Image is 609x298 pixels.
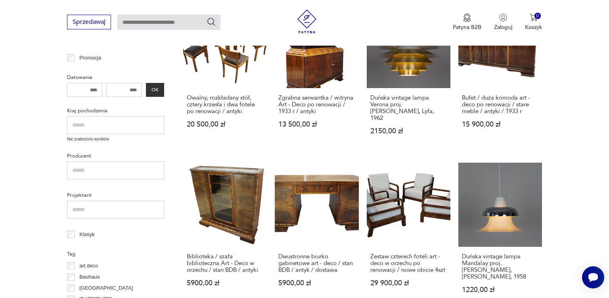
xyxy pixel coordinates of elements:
[67,20,111,25] a: Sprzedawaj
[207,17,216,27] button: Szukaj
[525,23,542,31] p: Koszyk
[187,280,263,286] p: 5900,00 zł
[453,23,481,31] p: Patyna B2B
[67,15,111,29] button: Sprzedawaj
[370,280,447,286] p: 29 900,00 zł
[79,261,98,270] p: art deco
[525,13,542,31] button: 0Koszyk
[582,266,604,288] iframe: Smartsupp widget button
[453,13,481,31] button: Patyna B2B
[367,4,450,150] a: Duńska vintage lampa Verona proj. Svend Middelboe, Lyfa, 1962Duńska vintage lampa Verona proj. [P...
[187,121,263,128] p: 20 500,00 zł
[67,136,164,142] p: Nie znaleziono wyników
[494,13,512,31] button: Zaloguj
[183,4,267,150] a: Owalny, rozkładany stół, cztery krzesła i dwa fotele po renowacji / antykiOwalny, rozkładany stół...
[462,253,538,280] h3: Duńska vintage lampa Mandalay proj. [PERSON_NAME], [PERSON_NAME], 1958
[370,128,447,135] p: 2150,00 zł
[278,94,355,115] h3: Zgrabna serwantka / witryna Art - Deco po renowacji / 1933 r / antyki
[278,280,355,286] p: 5900,00 zł
[187,253,263,273] h3: Biblioteka / szafa biblioteczna Art - Deco w orzechu / stan BDB / antyki
[462,94,538,115] h3: Bufet / duża komoda art - deco po renowacji / stare meble / antyki / 1933 r
[370,253,447,273] h3: Zestaw czterech foteli art - deco w orzechu po renowacji / nowe obicie 4szt
[530,13,538,21] img: Ikona koszyka
[79,54,101,62] p: Promocja
[534,13,541,19] div: 0
[278,253,355,273] h3: Dwustronne biurko gabinetowe art - deco / stan BDB / antyk / dostawa
[278,121,355,128] p: 13 500,00 zł
[79,273,100,281] p: Bauhaus
[67,106,164,115] p: Kraj pochodzenia
[67,191,164,200] p: Projektant
[295,10,319,33] img: Patyna - sklep z meblami i dekoracjami vintage
[67,73,164,82] p: Datowanie
[462,121,538,128] p: 15 900,00 zł
[275,4,358,150] a: Zgrabna serwantka / witryna Art - Deco po renowacji / 1933 r / antykiZgrabna serwantka / witryna ...
[79,284,133,292] p: [GEOGRAPHIC_DATA]
[187,94,263,115] h3: Owalny, rozkładany stół, cztery krzesła i dwa fotele po renowacji / antyki
[499,13,507,21] img: Ikonka użytkownika
[67,250,164,258] p: Tag
[146,83,164,97] button: OK
[462,286,538,293] p: 1220,00 zł
[79,230,94,239] p: Klasyk
[494,23,512,31] p: Zaloguj
[67,152,164,160] p: Producent
[370,94,447,121] h3: Duńska vintage lampa Verona proj. [PERSON_NAME], Lyfa, 1962
[453,13,481,31] a: Ikona medaluPatyna B2B
[463,13,471,22] img: Ikona medalu
[458,4,542,150] a: Bufet / duża komoda art - deco po renowacji / stare meble / antyki / 1933 rBufet / duża komoda ar...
